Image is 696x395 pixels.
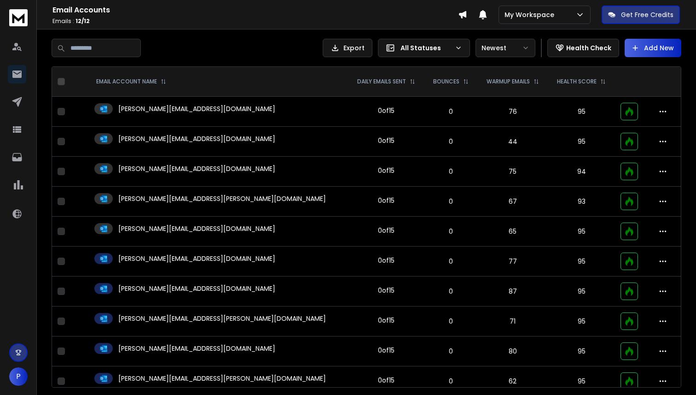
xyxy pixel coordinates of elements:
h1: Email Accounts [52,5,458,16]
td: 95 [548,247,615,277]
p: [PERSON_NAME][EMAIL_ADDRESS][PERSON_NAME][DOMAIN_NAME] [118,314,326,323]
p: 0 [430,107,472,116]
td: 95 [548,277,615,307]
div: EMAIL ACCOUNT NAME [96,78,166,85]
img: logo [9,9,28,26]
td: 95 [548,336,615,366]
div: 0 of 15 [378,196,394,205]
button: Newest [476,39,535,57]
p: DAILY EMAILS SENT [357,78,406,85]
p: [PERSON_NAME][EMAIL_ADDRESS][DOMAIN_NAME] [118,254,275,263]
td: 77 [477,247,548,277]
td: 75 [477,157,548,187]
p: [PERSON_NAME][EMAIL_ADDRESS][PERSON_NAME][DOMAIN_NAME] [118,374,326,383]
p: Get Free Credits [621,10,673,19]
p: 0 [430,227,472,236]
p: [PERSON_NAME][EMAIL_ADDRESS][DOMAIN_NAME] [118,224,275,233]
td: 95 [548,127,615,157]
div: 0 of 15 [378,316,394,325]
p: [PERSON_NAME][EMAIL_ADDRESS][DOMAIN_NAME] [118,164,275,173]
div: 0 of 15 [378,226,394,235]
button: P [9,367,28,386]
p: 0 [430,347,472,356]
button: Health Check [547,39,619,57]
td: 87 [477,277,548,307]
td: 95 [548,217,615,247]
p: 0 [430,167,472,176]
button: Export [323,39,372,57]
p: 0 [430,137,472,146]
p: HEALTH SCORE [557,78,597,85]
td: 95 [548,307,615,336]
p: 0 [430,287,472,296]
p: [PERSON_NAME][EMAIL_ADDRESS][DOMAIN_NAME] [118,134,275,143]
td: 44 [477,127,548,157]
p: [PERSON_NAME][EMAIL_ADDRESS][PERSON_NAME][DOMAIN_NAME] [118,194,326,203]
td: 71 [477,307,548,336]
p: [PERSON_NAME][EMAIL_ADDRESS][DOMAIN_NAME] [118,104,275,113]
div: 0 of 15 [378,376,394,385]
p: Health Check [566,43,611,53]
td: 95 [548,97,615,127]
iframe: Intercom live chat [662,363,684,385]
p: All Statuses [400,43,451,53]
td: 65 [477,217,548,247]
p: [PERSON_NAME][EMAIL_ADDRESS][DOMAIN_NAME] [118,344,275,353]
div: 0 of 15 [378,106,394,115]
div: 0 of 15 [378,136,394,145]
p: WARMUP EMAILS [487,78,530,85]
button: Add New [625,39,681,57]
div: 0 of 15 [378,346,394,355]
p: [PERSON_NAME][EMAIL_ADDRESS][DOMAIN_NAME] [118,284,275,293]
p: 0 [430,377,472,386]
button: Get Free Credits [602,6,680,24]
td: 94 [548,157,615,187]
span: 12 / 12 [75,17,90,25]
p: Emails : [52,18,458,25]
p: 0 [430,197,472,206]
div: 0 of 15 [378,166,394,175]
div: 0 of 15 [378,256,394,265]
td: 93 [548,187,615,217]
p: 0 [430,257,472,266]
p: 0 [430,317,472,326]
td: 67 [477,187,548,217]
td: 76 [477,97,548,127]
p: My Workspace [505,10,558,19]
p: BOUNCES [433,78,459,85]
td: 80 [477,336,548,366]
div: 0 of 15 [378,286,394,295]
